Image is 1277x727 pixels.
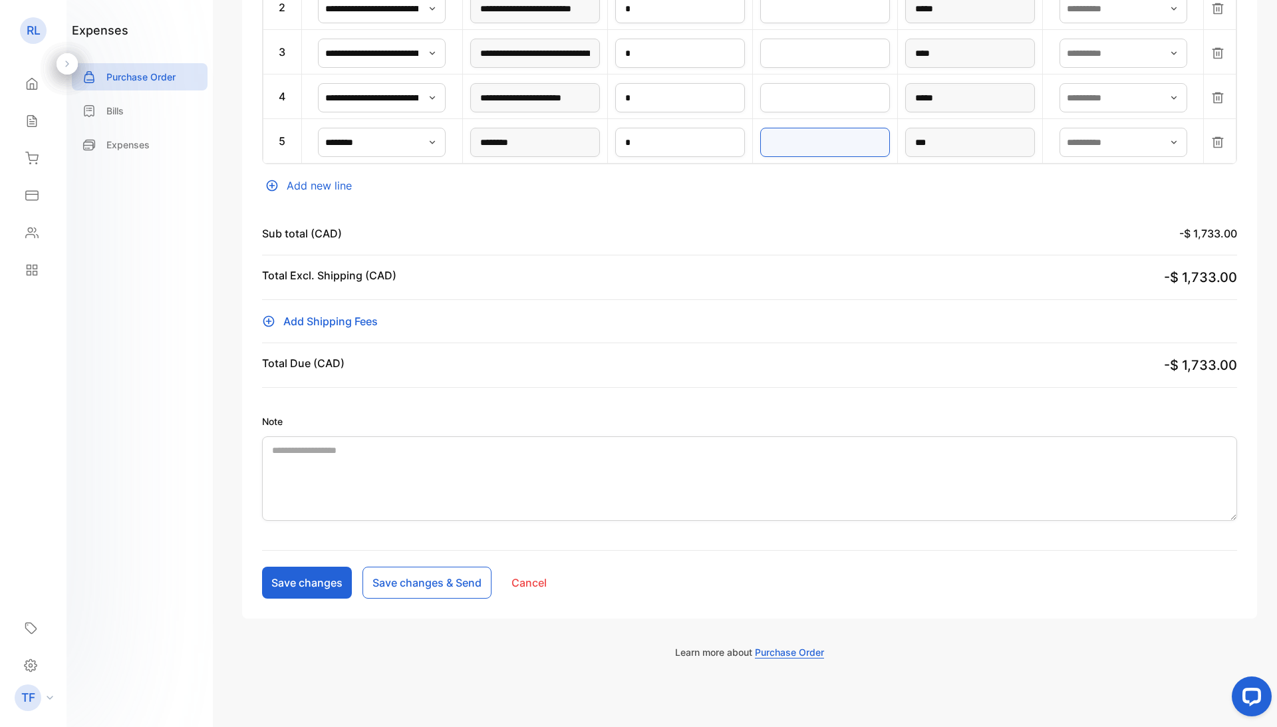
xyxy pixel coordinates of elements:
[1164,357,1237,373] span: -$ 1,733.00
[262,178,1237,194] div: Add new line
[755,647,824,658] span: Purchase Order
[242,645,1257,659] p: Learn more about
[1164,269,1237,285] span: -$ 1,733.00
[262,225,342,241] p: Sub total (CAD)
[263,74,302,119] td: 4
[263,30,302,74] td: 3
[262,414,1237,428] label: Note
[27,22,41,39] p: RL
[72,131,208,158] a: Expenses
[263,119,302,164] td: 5
[283,313,378,329] span: Add Shipping Fees
[106,138,150,152] p: Expenses
[72,63,208,90] a: Purchase Order
[106,70,176,84] p: Purchase Order
[262,355,345,371] p: Total Due (CAD)
[362,567,492,599] button: Save changes & Send
[262,567,352,599] button: Save changes
[262,267,396,287] p: Total Excl. Shipping (CAD)
[1221,671,1277,727] iframe: LiveChat chat widget
[502,567,556,599] button: Cancel
[106,104,124,118] p: Bills
[72,21,128,39] h1: expenses
[72,97,208,124] a: Bills
[21,689,35,706] p: TF
[1179,227,1237,240] span: -$ 1,733.00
